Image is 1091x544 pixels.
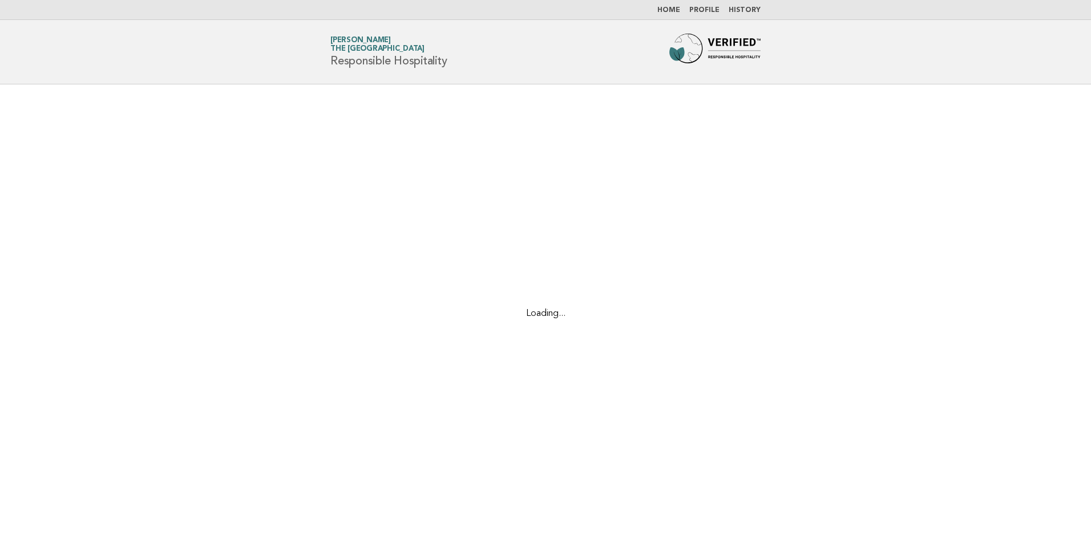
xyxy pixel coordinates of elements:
[657,7,680,14] a: Home
[510,308,581,320] div: Loading...
[330,37,447,67] h1: Responsible Hospitality
[729,7,761,14] a: History
[330,46,425,53] span: The [GEOGRAPHIC_DATA]
[689,7,720,14] a: Profile
[669,34,761,70] img: Forbes Travel Guide
[330,36,425,52] a: [PERSON_NAME]The [GEOGRAPHIC_DATA]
